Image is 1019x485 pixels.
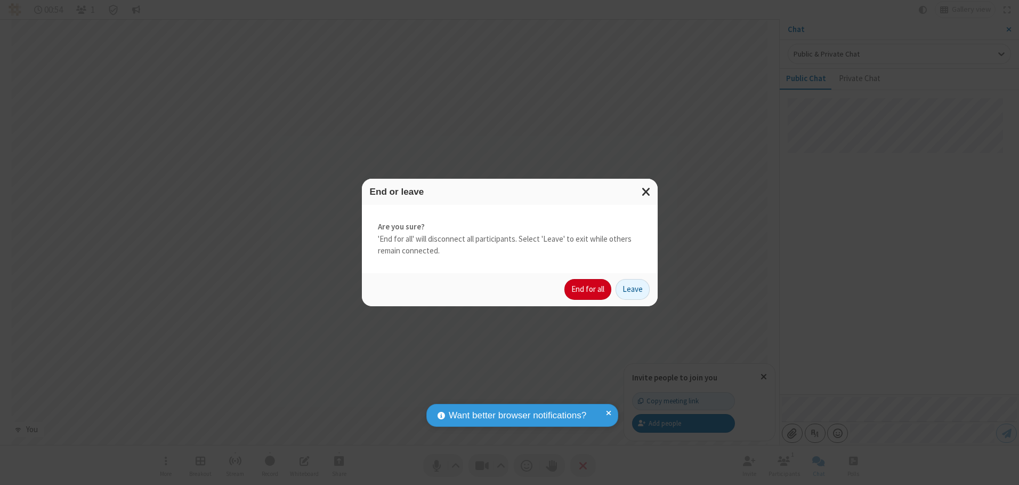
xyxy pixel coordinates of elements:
button: Leave [616,279,650,300]
button: End for all [564,279,611,300]
h3: End or leave [370,187,650,197]
div: 'End for all' will disconnect all participants. Select 'Leave' to exit while others remain connec... [362,205,658,273]
strong: Are you sure? [378,221,642,233]
span: Want better browser notifications? [449,409,586,423]
button: Close modal [635,179,658,205]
